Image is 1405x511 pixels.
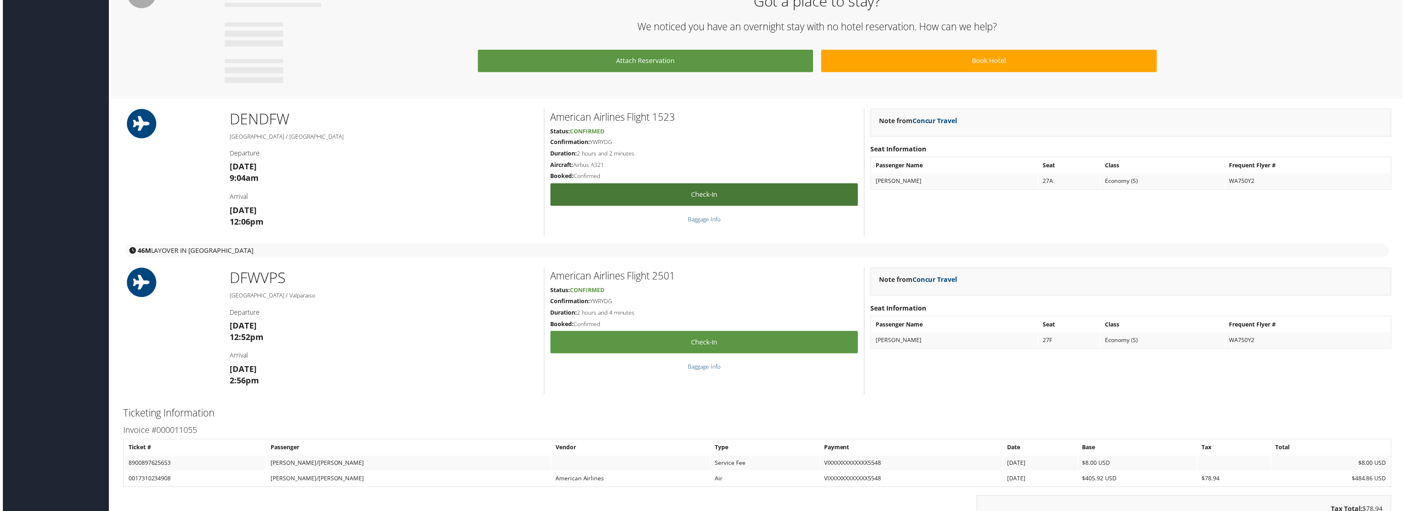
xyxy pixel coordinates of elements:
[550,321,858,329] h5: Confirmed
[1080,442,1199,457] th: Base
[550,270,858,284] h2: American Airlines Flight 2501
[913,117,958,126] a: Concur Travel
[550,162,858,170] h5: Airbus A321
[228,333,262,344] strong: 12:52pm
[1004,442,1079,457] th: Date
[550,150,858,158] h5: 2 hours and 2 minutes
[550,332,858,355] a: Check-in
[228,133,537,141] h5: [GEOGRAPHIC_DATA] / [GEOGRAPHIC_DATA]
[1227,334,1393,349] td: WA750Y2
[880,117,958,126] strong: Note from
[228,293,537,301] h5: [GEOGRAPHIC_DATA] / Valparaiso
[550,287,569,295] strong: Status:
[122,457,264,472] td: 8900897625653
[228,205,255,216] strong: [DATE]
[1040,318,1102,333] th: Seat
[135,247,149,256] strong: 46M
[550,128,569,135] strong: Status:
[820,442,1004,457] th: Payment
[550,173,858,181] h5: Confirmed
[228,162,255,173] strong: [DATE]
[1040,334,1102,349] td: 27F
[711,442,820,457] th: Type
[872,318,1039,333] th: Passenger Name
[1040,159,1102,173] th: Seat
[1227,174,1393,189] td: WA750Y2
[1199,442,1273,457] th: Tax
[265,473,550,488] td: [PERSON_NAME]/[PERSON_NAME]
[1102,174,1226,189] td: Economy (S)
[550,298,590,306] strong: Confirmation:
[820,473,1004,488] td: VIXXXXXXXXXXXX5548
[228,352,537,361] h4: Arrival
[820,457,1004,472] td: VIXXXXXXXXXXXX5548
[265,442,550,457] th: Passenger
[477,50,814,72] a: Attach Reservation
[688,216,721,224] a: Baggage Info
[123,245,1392,259] div: layover in [GEOGRAPHIC_DATA]
[550,110,858,124] h2: American Airlines Flight 1523
[122,442,264,457] th: Ticket #
[228,309,537,318] h4: Departure
[872,334,1039,349] td: [PERSON_NAME]
[1102,318,1226,333] th: Class
[711,457,820,472] td: Service Fee
[228,365,255,376] strong: [DATE]
[550,298,858,306] h5: YWRYDG
[228,193,537,202] h4: Arrival
[711,473,820,488] td: Air
[550,184,858,207] a: Check-in
[1227,159,1393,173] th: Frequent Flyer #
[872,159,1039,173] th: Passenger Name
[1080,473,1199,488] td: $405.92 USD
[121,407,1394,421] h2: Ticketing Information
[880,276,958,285] strong: Note from
[228,269,537,289] h1: DFW VPS
[550,310,858,318] h5: 2 hours and 4 minutes
[551,473,710,488] td: American Airlines
[122,473,264,488] td: 0017310234908
[551,442,710,457] th: Vendor
[228,217,262,228] strong: 12:06pm
[1102,159,1226,173] th: Class
[228,321,255,332] strong: [DATE]
[121,426,1394,437] h3: Invoice #000011055
[569,128,604,135] span: Confirmed
[822,50,1159,72] a: Book Hotel
[1040,174,1102,189] td: 27A
[550,150,576,158] strong: Duration:
[871,145,927,154] strong: Seat Information
[228,109,537,130] h1: DEN DFW
[550,310,576,317] strong: Duration:
[1004,457,1079,472] td: [DATE]
[265,457,550,472] td: [PERSON_NAME]/[PERSON_NAME]
[569,287,604,295] span: Confirmed
[228,149,537,158] h4: Departure
[913,276,958,285] a: Concur Travel
[1004,473,1079,488] td: [DATE]
[550,162,573,169] strong: Aircraft:
[1080,457,1199,472] td: $8.00 USD
[550,139,858,147] h5: YWRYDG
[550,173,573,180] strong: Booked:
[1274,473,1393,488] td: $484.86 USD
[228,173,257,184] strong: 9:04am
[872,174,1039,189] td: [PERSON_NAME]
[228,376,258,387] strong: 2:56pm
[871,305,927,314] strong: Seat Information
[1227,318,1393,333] th: Frequent Flyer #
[550,321,573,329] strong: Booked:
[1199,473,1273,488] td: $78.94
[550,139,590,146] strong: Confirmation:
[1274,442,1393,457] th: Total
[688,364,721,372] a: Baggage Info
[1274,457,1393,472] td: $8.00 USD
[1102,334,1226,349] td: Economy (S)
